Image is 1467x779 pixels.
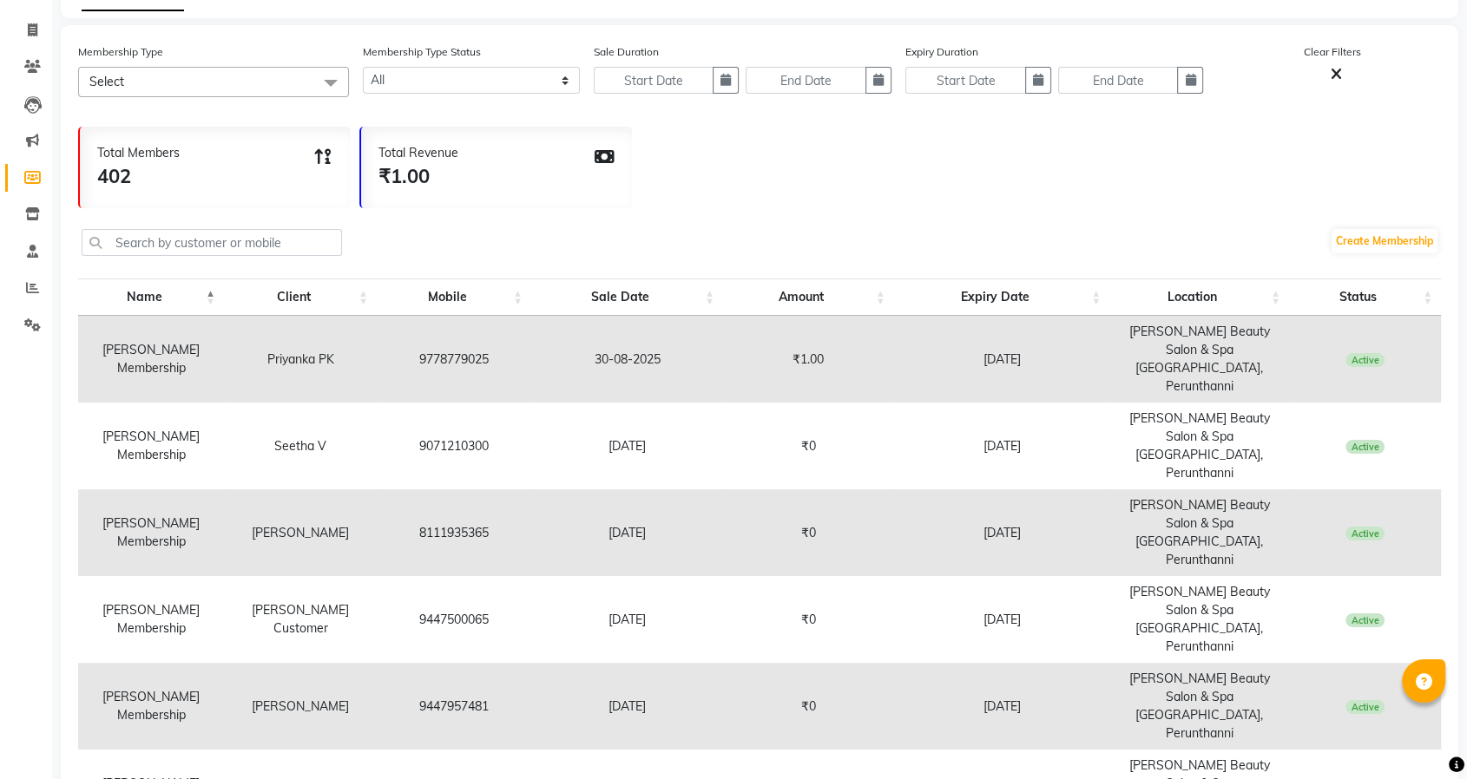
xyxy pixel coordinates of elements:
[894,403,1109,489] td: [DATE]
[531,489,723,576] td: [DATE]
[1345,700,1385,714] span: Active
[531,316,723,403] td: 30-08-2025
[723,316,894,403] td: ₹1.00
[78,663,224,750] td: [PERSON_NAME] Membership
[1345,527,1385,540] span: Active
[531,403,723,489] td: [DATE]
[378,144,458,162] div: Total Revenue
[1109,663,1289,750] td: [PERSON_NAME] Beauty Salon & Spa [GEOGRAPHIC_DATA], Perunthanni
[78,489,224,576] td: [PERSON_NAME] Membership
[1109,403,1289,489] td: [PERSON_NAME] Beauty Salon & Spa [GEOGRAPHIC_DATA], Perunthanni
[224,663,377,750] td: [PERSON_NAME]
[377,316,531,403] td: 9778779025
[224,489,377,576] td: [PERSON_NAME]
[594,67,714,94] input: Start Date
[377,576,531,663] td: 9447500065
[378,162,458,191] div: ₹1.00
[531,576,723,663] td: [DATE]
[78,403,224,489] td: [PERSON_NAME] Membership
[1109,316,1289,403] td: [PERSON_NAME] Beauty Salon & Spa [GEOGRAPHIC_DATA], Perunthanni
[1289,278,1441,316] th: Status: activate to sort column ascending
[1304,44,1361,60] label: Clear Filters
[723,489,894,576] td: ₹0
[377,489,531,576] td: 8111935365
[746,67,866,94] input: End Date
[723,403,894,489] td: ₹0
[1332,229,1437,253] a: Create Membership
[723,278,894,316] th: Amount: activate to sort column ascending
[224,576,377,663] td: [PERSON_NAME] Customer
[723,663,894,750] td: ₹0
[1345,353,1385,367] span: Active
[594,44,659,60] label: Sale Duration
[377,663,531,750] td: 9447957481
[78,278,224,316] th: Name: activate to sort column descending
[894,316,1109,403] td: [DATE]
[377,278,531,316] th: Mobile: activate to sort column ascending
[531,663,723,750] td: [DATE]
[224,316,377,403] td: Priyanka PK
[78,316,224,403] td: [PERSON_NAME] Membership
[78,44,163,60] label: Membership Type
[1109,576,1289,663] td: [PERSON_NAME] Beauty Salon & Spa [GEOGRAPHIC_DATA], Perunthanni
[224,403,377,489] td: Seetha V
[531,278,723,316] th: Sale Date: activate to sort column ascending
[377,403,531,489] td: 9071210300
[1109,278,1289,316] th: Location: activate to sort column ascending
[82,229,342,256] input: Search by customer or mobile
[894,278,1109,316] th: Expiry Date: activate to sort column ascending
[97,144,180,162] div: Total Members
[905,44,978,60] label: Expiry Duration
[1345,613,1385,627] span: Active
[905,67,1026,94] input: Start Date
[97,162,180,191] div: 402
[894,489,1109,576] td: [DATE]
[89,74,124,89] span: Select
[1109,489,1289,576] td: [PERSON_NAME] Beauty Salon & Spa [GEOGRAPHIC_DATA], Perunthanni
[1345,440,1385,454] span: Active
[894,576,1109,663] td: [DATE]
[78,576,224,663] td: [PERSON_NAME] Membership
[894,663,1109,750] td: [DATE]
[723,576,894,663] td: ₹0
[1058,67,1179,94] input: End Date
[224,278,377,316] th: Client: activate to sort column ascending
[363,44,481,60] label: Membership Type Status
